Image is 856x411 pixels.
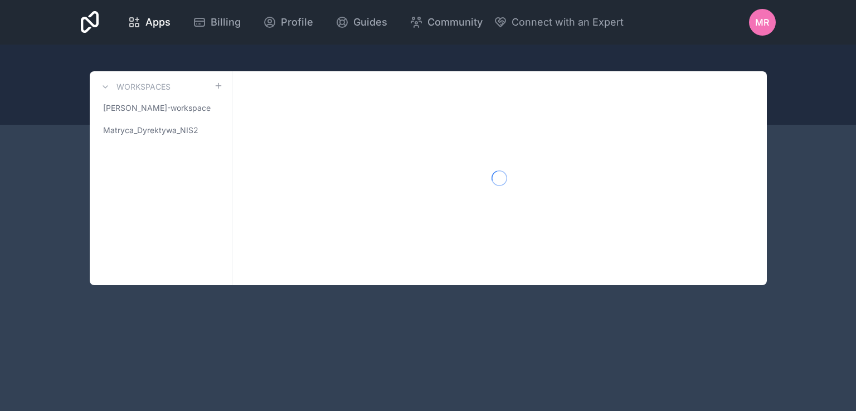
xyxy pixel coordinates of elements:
a: Community [401,10,492,35]
span: Matryca_Dyrektywa_NIS2 [103,125,198,136]
span: Guides [353,14,387,30]
span: Connect with an Expert [512,14,624,30]
span: Apps [145,14,171,30]
button: Connect with an Expert [494,14,624,30]
a: [PERSON_NAME]-workspace [99,98,223,118]
h3: Workspaces [116,81,171,92]
a: Billing [184,10,250,35]
a: Matryca_Dyrektywa_NIS2 [99,120,223,140]
a: Profile [254,10,322,35]
span: Profile [281,14,313,30]
span: MR [755,16,769,29]
a: Guides [327,10,396,35]
span: [PERSON_NAME]-workspace [103,102,211,114]
a: Workspaces [99,80,171,94]
a: Apps [119,10,179,35]
span: Community [427,14,483,30]
span: Billing [211,14,241,30]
